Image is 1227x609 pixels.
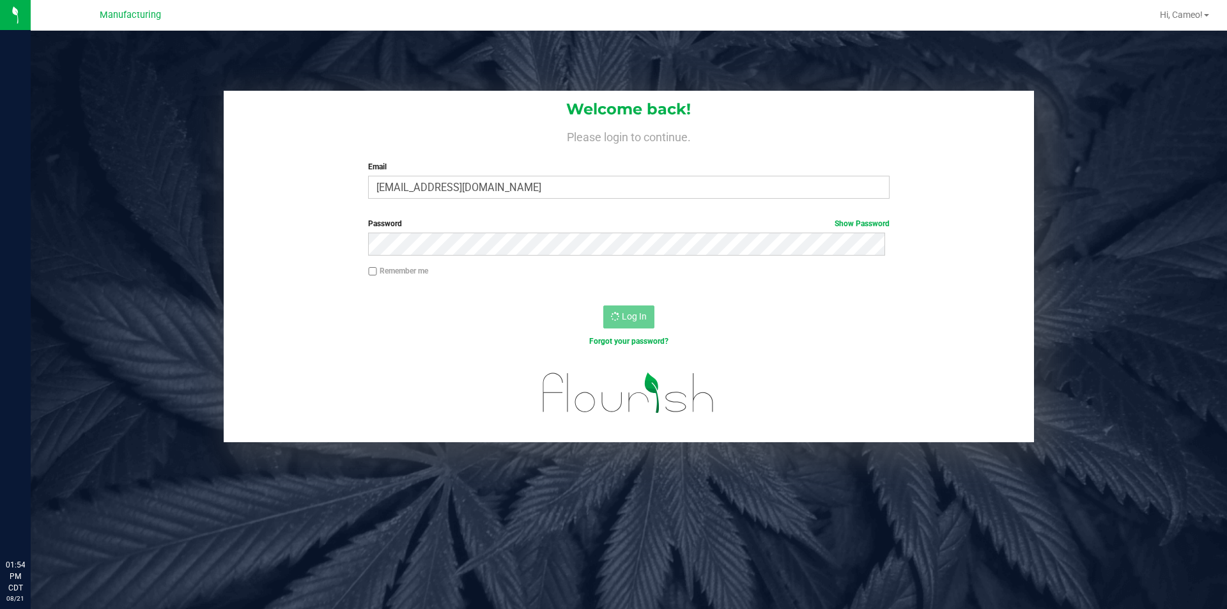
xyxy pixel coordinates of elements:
p: 01:54 PM CDT [6,559,25,594]
h1: Welcome back! [224,101,1034,118]
input: Remember me [368,267,377,276]
label: Email [368,161,889,173]
span: Log In [622,311,647,321]
span: Manufacturing [100,10,161,20]
span: Password [368,219,402,228]
span: Hi, Cameo! [1160,10,1203,20]
a: Forgot your password? [589,337,668,346]
a: Show Password [835,219,890,228]
h4: Please login to continue. [224,128,1034,143]
p: 08/21 [6,594,25,603]
label: Remember me [368,265,428,277]
img: flourish_logo.svg [527,360,730,426]
button: Log In [603,305,654,328]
